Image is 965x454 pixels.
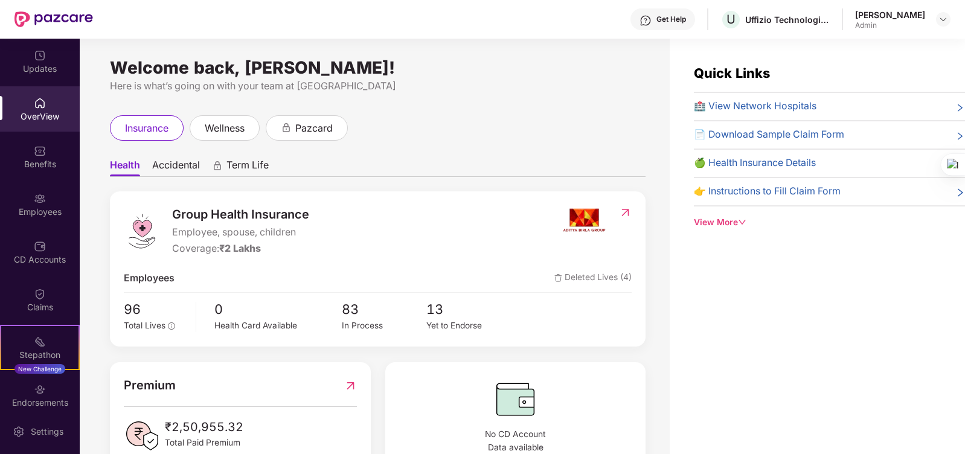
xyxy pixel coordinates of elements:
span: Total Paid Premium [165,436,243,450]
span: 83 [342,299,426,319]
img: deleteIcon [554,274,562,282]
span: Term Life [226,159,269,176]
span: Health [110,159,140,176]
span: Group Health Insurance [172,205,309,224]
div: Get Help [656,14,686,24]
span: U [726,12,736,27]
span: 👉 Instructions to Fill Claim Form [694,184,841,199]
img: PaidPremiumIcon [124,418,160,454]
img: RedirectIcon [619,206,632,219]
div: Stepathon [1,349,79,361]
img: insurerIcon [562,205,607,235]
img: svg+xml;base64,PHN2ZyBpZD0iRW1wbG95ZWVzIiB4bWxucz0iaHR0cDovL3d3dy53My5vcmcvMjAwMC9zdmciIHdpZHRoPS... [34,193,46,205]
span: right [955,101,965,114]
div: In Process [342,319,426,333]
div: View More [694,216,965,229]
span: insurance [125,121,168,136]
img: CDBalanceIcon [399,376,632,422]
div: animation [212,160,223,171]
div: Here is what’s going on with your team at [GEOGRAPHIC_DATA] [110,78,646,94]
span: Quick Links [694,65,770,81]
img: svg+xml;base64,PHN2ZyBpZD0iQ2xhaW0iIHhtbG5zPSJodHRwOi8vd3d3LnczLm9yZy8yMDAwL3N2ZyIgd2lkdGg9IjIwIi... [34,288,46,300]
span: down [738,218,746,226]
div: New Challenge [14,364,65,374]
div: Admin [855,21,925,30]
img: svg+xml;base64,PHN2ZyBpZD0iQmVuZWZpdHMiIHhtbG5zPSJodHRwOi8vd3d3LnczLm9yZy8yMDAwL3N2ZyIgd2lkdGg9Ij... [34,145,46,157]
img: svg+xml;base64,PHN2ZyBpZD0iSGVscC0zMngzMiIgeG1sbnM9Imh0dHA6Ly93d3cudzMub3JnLzIwMDAvc3ZnIiB3aWR0aD... [640,14,652,27]
img: logo [124,213,160,249]
div: Yet to Endorse [426,319,511,333]
div: Uffizio Technologies Private Limited [745,14,830,25]
span: wellness [205,121,245,136]
span: Accidental [152,159,200,176]
span: right [955,130,965,142]
span: 🍏 Health Insurance Details [694,156,816,171]
img: svg+xml;base64,PHN2ZyBpZD0iU2V0dGluZy0yMHgyMCIgeG1sbnM9Imh0dHA6Ly93d3cudzMub3JnLzIwMDAvc3ZnIiB3aW... [13,426,25,438]
span: Premium [124,376,176,395]
span: ₹2,50,955.32 [165,418,243,436]
div: Coverage: [172,241,309,257]
span: 0 [214,299,341,319]
img: svg+xml;base64,PHN2ZyBpZD0iSG9tZSIgeG1sbnM9Imh0dHA6Ly93d3cudzMub3JnLzIwMDAvc3ZnIiB3aWR0aD0iMjAiIG... [34,97,46,109]
div: Settings [27,426,67,438]
img: svg+xml;base64,PHN2ZyBpZD0iVXBkYXRlZCIgeG1sbnM9Imh0dHA6Ly93d3cudzMub3JnLzIwMDAvc3ZnIiB3aWR0aD0iMj... [34,50,46,62]
span: Employees [124,271,175,286]
img: svg+xml;base64,PHN2ZyBpZD0iRHJvcGRvd24tMzJ4MzIiIHhtbG5zPSJodHRwOi8vd3d3LnczLm9yZy8yMDAwL3N2ZyIgd2... [938,14,948,24]
img: RedirectIcon [344,376,357,395]
span: 🏥 View Network Hospitals [694,99,816,114]
div: animation [281,122,292,133]
span: pazcard [295,121,333,136]
span: Deleted Lives (4) [554,271,632,286]
img: svg+xml;base64,PHN2ZyB4bWxucz0iaHR0cDovL3d3dy53My5vcmcvMjAwMC9zdmciIHdpZHRoPSIyMSIgaGVpZ2h0PSIyMC... [34,336,46,348]
span: 96 [124,299,187,319]
span: 13 [426,299,511,319]
div: Health Card Available [214,319,341,333]
div: [PERSON_NAME] [855,9,925,21]
img: New Pazcare Logo [14,11,93,27]
span: right [955,187,965,199]
span: ₹2 Lakhs [219,243,261,254]
div: Welcome back, [PERSON_NAME]! [110,63,646,72]
span: Total Lives [124,321,165,330]
img: svg+xml;base64,PHN2ZyBpZD0iRW5kb3JzZW1lbnRzIiB4bWxucz0iaHR0cDovL3d3dy53My5vcmcvMjAwMC9zdmciIHdpZH... [34,383,46,395]
span: 📄 Download Sample Claim Form [694,127,844,142]
img: svg+xml;base64,PHN2ZyBpZD0iQ0RfQWNjb3VudHMiIGRhdGEtbmFtZT0iQ0QgQWNjb3VudHMiIHhtbG5zPSJodHRwOi8vd3... [34,240,46,252]
span: info-circle [168,322,175,330]
span: Employee, spouse, children [172,225,309,240]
